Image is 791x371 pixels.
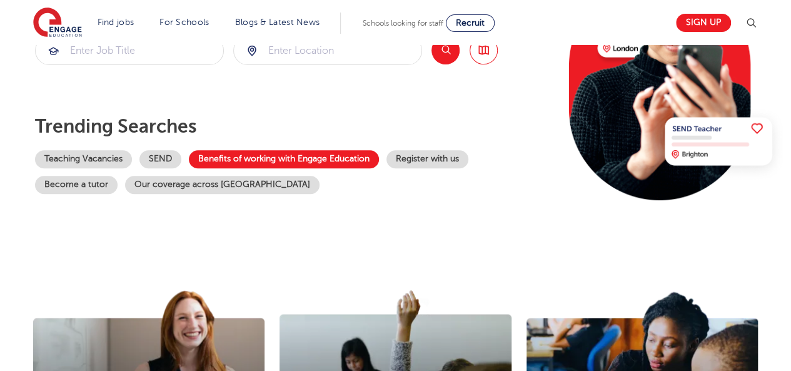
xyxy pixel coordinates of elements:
img: Engage Education [33,8,82,39]
a: Teaching Vacancies [35,150,132,168]
span: Schools looking for staff [363,19,443,28]
a: Our coverage across [GEOGRAPHIC_DATA] [125,176,320,194]
a: Benefits of working with Engage Education [189,150,379,168]
a: Become a tutor [35,176,118,194]
input: Submit [234,37,421,64]
div: Submit [233,36,422,65]
a: For Schools [159,18,209,27]
span: Recruit [456,18,485,28]
input: Submit [36,37,223,64]
a: Register with us [386,150,468,168]
a: Blogs & Latest News [235,18,320,27]
div: Submit [35,36,224,65]
a: Find jobs [98,18,134,27]
a: Sign up [676,14,731,32]
a: SEND [139,150,181,168]
a: Recruit [446,14,495,32]
p: Trending searches [35,115,540,138]
button: Search [431,36,460,64]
